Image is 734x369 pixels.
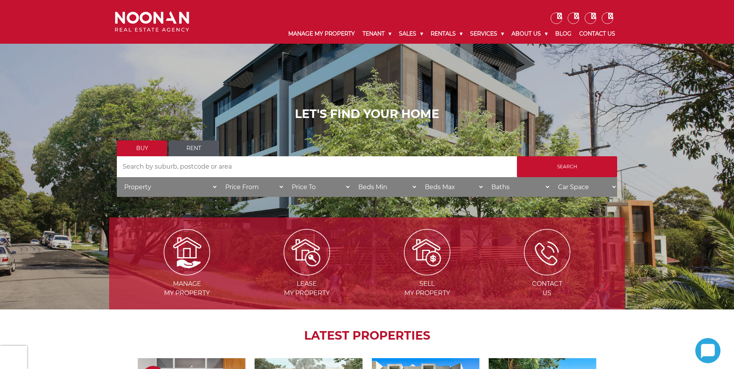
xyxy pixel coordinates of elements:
[284,24,359,44] a: Manage My Property
[169,140,219,156] a: Rent
[248,248,366,297] a: Leasemy Property
[117,140,167,156] a: Buy
[117,156,517,177] input: Search by suburb, postcode or area
[517,156,617,177] input: Search
[128,279,246,298] span: Manage my Property
[488,279,606,298] span: Contact Us
[164,229,210,275] img: Manage my Property
[488,248,606,297] a: ContactUs
[115,12,189,32] img: Noonan Real Estate Agency
[128,329,606,343] h2: LATEST PROPERTIES
[128,248,246,297] a: Managemy Property
[117,107,617,121] h1: LET'S FIND YOUR HOME
[248,279,366,298] span: Lease my Property
[524,229,570,275] img: ICONS
[395,24,427,44] a: Sales
[368,248,486,297] a: Sellmy Property
[284,229,330,275] img: Lease my property
[359,24,395,44] a: Tenant
[575,24,619,44] a: Contact Us
[466,24,508,44] a: Services
[404,229,450,275] img: Sell my property
[427,24,466,44] a: Rentals
[508,24,551,44] a: About Us
[368,279,486,298] span: Sell my Property
[551,24,575,44] a: Blog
